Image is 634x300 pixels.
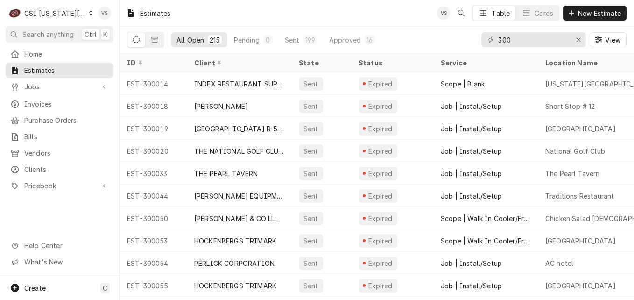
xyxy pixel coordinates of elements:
[194,236,276,246] div: HOCKENBERGS TRIMARK
[303,214,319,223] div: Sent
[563,6,627,21] button: New Estimate
[367,79,394,89] div: Expired
[194,281,276,291] div: HOCKENBERGS TRIMARK
[571,32,586,47] button: Erase input
[24,148,109,158] span: Vendors
[367,169,394,179] div: Expired
[24,241,108,250] span: Help Center
[6,145,113,161] a: Vendors
[98,7,111,20] div: VS
[603,35,622,45] span: View
[303,146,319,156] div: Sent
[120,162,187,185] div: EST-300033
[194,214,284,223] div: [PERSON_NAME] & CO LLC-GOEBEL MITTS CONST
[210,35,219,45] div: 215
[545,169,600,179] div: The Pearl Tavern
[6,96,113,112] a: Invoices
[498,32,568,47] input: Keyword search
[24,49,109,59] span: Home
[545,124,616,134] div: [GEOGRAPHIC_DATA]
[305,35,315,45] div: 199
[120,117,187,140] div: EST-300019
[437,7,450,20] div: Vicky Stuesse's Avatar
[6,26,113,43] button: Search anythingCtrlK
[367,258,394,268] div: Expired
[545,258,573,268] div: AC hotel
[24,164,109,174] span: Clients
[8,7,21,20] div: C
[6,238,113,253] a: Go to Help Center
[299,58,344,68] div: State
[535,8,553,18] div: Cards
[303,169,319,179] div: Sent
[103,29,107,39] span: K
[6,46,113,62] a: Home
[303,124,319,134] div: Sent
[492,8,510,18] div: Table
[194,58,282,68] div: Client
[85,29,97,39] span: Ctrl
[366,35,373,45] div: 16
[24,65,109,75] span: Estimates
[6,162,113,177] a: Clients
[194,258,275,268] div: PERLICK CORPORATION
[545,191,614,201] div: Traditions Restaurant
[367,191,394,201] div: Expired
[303,258,319,268] div: Sent
[441,236,530,246] div: Scope | Walk In Cooler/Freezer Install
[194,101,248,111] div: [PERSON_NAME]
[120,185,187,207] div: EST-300044
[545,101,595,111] div: Short Stop # 12
[22,29,74,39] span: Search anything
[24,8,86,18] div: CSI [US_STATE][GEOGRAPHIC_DATA]
[367,146,394,156] div: Expired
[103,283,107,293] span: C
[303,191,319,201] div: Sent
[6,178,113,193] a: Go to Pricebook
[194,191,284,201] div: [PERSON_NAME] EQUIPMENT
[359,58,424,68] div: Status
[367,236,394,246] div: Expired
[98,7,111,20] div: Vicky Stuesse's Avatar
[545,146,605,156] div: National Golf Club
[6,129,113,144] a: Bills
[120,229,187,252] div: EST-300053
[576,8,623,18] span: New Estimate
[24,115,109,125] span: Purchase Orders
[545,281,616,291] div: [GEOGRAPHIC_DATA]
[441,191,502,201] div: Job | Install/Setup
[367,124,394,134] div: Expired
[6,113,113,128] a: Purchase Orders
[329,35,361,45] div: Approved
[120,72,187,95] div: EST-300014
[454,6,469,21] button: Open search
[120,274,187,297] div: EST-300055
[194,169,258,179] div: THE PEARL TAVERN
[303,101,319,111] div: Sent
[545,236,616,246] div: [GEOGRAPHIC_DATA]
[127,58,177,68] div: ID
[6,79,113,94] a: Go to Jobs
[303,281,319,291] div: Sent
[120,252,187,274] div: EST-300054
[120,140,187,162] div: EST-300020
[441,58,528,68] div: Service
[303,236,319,246] div: Sent
[194,124,284,134] div: [GEOGRAPHIC_DATA] R-5 SCHOOL DISTRIC
[194,146,284,156] div: THE NATIONAL GOLF CLUB OF KC
[367,281,394,291] div: Expired
[234,35,260,45] div: Pending
[437,7,450,20] div: VS
[24,99,109,109] span: Invoices
[265,35,271,45] div: 0
[441,79,485,89] div: Scope | Blank
[441,101,502,111] div: Job | Install/Setup
[367,101,394,111] div: Expired
[24,181,95,191] span: Pricebook
[6,254,113,270] a: Go to What's New
[176,35,204,45] div: All Open
[441,258,502,268] div: Job | Install/Setup
[194,79,284,89] div: INDEX RESTAURANT SUPPLY INC
[24,257,108,267] span: What's New
[441,169,502,179] div: Job | Install/Setup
